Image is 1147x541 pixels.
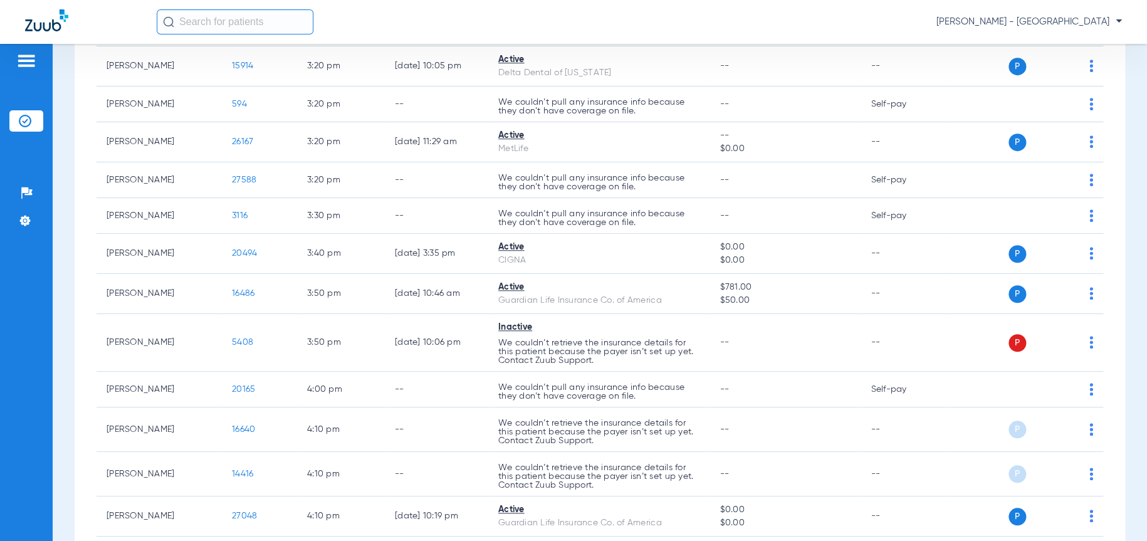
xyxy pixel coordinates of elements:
span: P [1008,245,1026,263]
td: -- [385,372,488,407]
td: Self-pay [861,198,945,234]
img: group-dot-blue.svg [1089,468,1093,480]
span: $0.00 [720,142,851,155]
img: group-dot-blue.svg [1089,247,1093,260]
td: 4:00 PM [297,372,385,407]
td: [PERSON_NAME] [97,162,222,198]
span: 27048 [232,512,257,520]
td: [PERSON_NAME] [97,87,222,122]
img: hamburger-icon [16,53,36,68]
img: group-dot-blue.svg [1089,287,1093,300]
td: [PERSON_NAME] [97,496,222,537]
td: -- [385,198,488,234]
p: We couldn’t pull any insurance info because they don’t have coverage on file. [498,209,699,227]
span: -- [720,176,729,184]
img: group-dot-blue.svg [1089,336,1093,349]
td: Self-pay [861,162,945,198]
div: Active [498,53,699,66]
p: We couldn’t pull any insurance info because they don’t have coverage on file. [498,383,699,401]
span: -- [720,129,851,142]
td: 4:10 PM [297,407,385,452]
div: Active [498,241,699,254]
span: 16640 [232,425,255,434]
td: [DATE] 10:46 AM [385,274,488,314]
div: Inactive [498,321,699,334]
p: We couldn’t pull any insurance info because they don’t have coverage on file. [498,98,699,115]
td: -- [385,452,488,496]
td: [DATE] 10:06 PM [385,314,488,372]
td: Self-pay [861,372,945,407]
td: [PERSON_NAME] [97,314,222,372]
div: Active [498,281,699,294]
span: -- [720,100,729,108]
p: We couldn’t retrieve the insurance details for this patient because the payer isn’t set up yet. C... [498,339,699,365]
img: Search Icon [163,16,174,28]
td: [DATE] 10:05 PM [385,46,488,87]
span: -- [720,385,729,394]
input: Search for patients [157,9,313,34]
span: 27588 [232,176,256,184]
span: $781.00 [720,281,851,294]
span: $0.00 [720,517,851,530]
p: We couldn’t retrieve the insurance details for this patient because the payer isn’t set up yet. C... [498,419,699,445]
span: -- [720,211,729,220]
td: -- [861,234,945,274]
td: 3:50 PM [297,314,385,372]
td: -- [861,46,945,87]
span: P [1008,285,1026,303]
span: P [1008,465,1026,483]
div: Active [498,129,699,142]
img: group-dot-blue.svg [1089,98,1093,110]
img: group-dot-blue.svg [1089,209,1093,222]
span: P [1008,421,1026,438]
td: 3:40 PM [297,234,385,274]
span: 20494 [232,249,257,258]
div: MetLife [498,142,699,155]
div: Active [498,503,699,517]
img: group-dot-blue.svg [1089,60,1093,72]
p: We couldn’t pull any insurance info because they don’t have coverage on file. [498,174,699,191]
td: 4:10 PM [297,452,385,496]
td: -- [385,87,488,122]
span: P [1008,334,1026,352]
div: Delta Dental of [US_STATE] [498,66,699,80]
td: 3:20 PM [297,46,385,87]
td: [PERSON_NAME] [97,234,222,274]
td: 4:10 PM [297,496,385,537]
span: 5408 [232,338,253,347]
td: [DATE] 3:35 PM [385,234,488,274]
span: $0.00 [720,254,851,267]
span: -- [720,425,729,434]
span: $0.00 [720,503,851,517]
img: group-dot-blue.svg [1089,174,1093,186]
td: 3:50 PM [297,274,385,314]
span: 26167 [232,137,253,146]
iframe: Chat Widget [1084,481,1147,541]
span: -- [720,338,729,347]
img: group-dot-blue.svg [1089,423,1093,436]
img: group-dot-blue.svg [1089,135,1093,148]
td: 3:30 PM [297,198,385,234]
td: -- [861,274,945,314]
span: P [1008,58,1026,75]
td: [PERSON_NAME] [97,452,222,496]
img: group-dot-blue.svg [1089,383,1093,396]
span: P [1008,508,1026,525]
div: CIGNA [498,254,699,267]
span: P [1008,134,1026,151]
span: 14416 [232,470,253,478]
td: -- [861,314,945,372]
td: [PERSON_NAME] [97,198,222,234]
span: 594 [232,100,247,108]
td: [PERSON_NAME] [97,46,222,87]
span: -- [720,61,729,70]
td: [DATE] 10:19 PM [385,496,488,537]
td: -- [861,407,945,452]
p: We couldn’t retrieve the insurance details for this patient because the payer isn’t set up yet. C... [498,463,699,490]
span: 3116 [232,211,248,220]
td: [PERSON_NAME] [97,372,222,407]
td: 3:20 PM [297,87,385,122]
div: Guardian Life Insurance Co. of America [498,294,699,307]
span: $50.00 [720,294,851,307]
